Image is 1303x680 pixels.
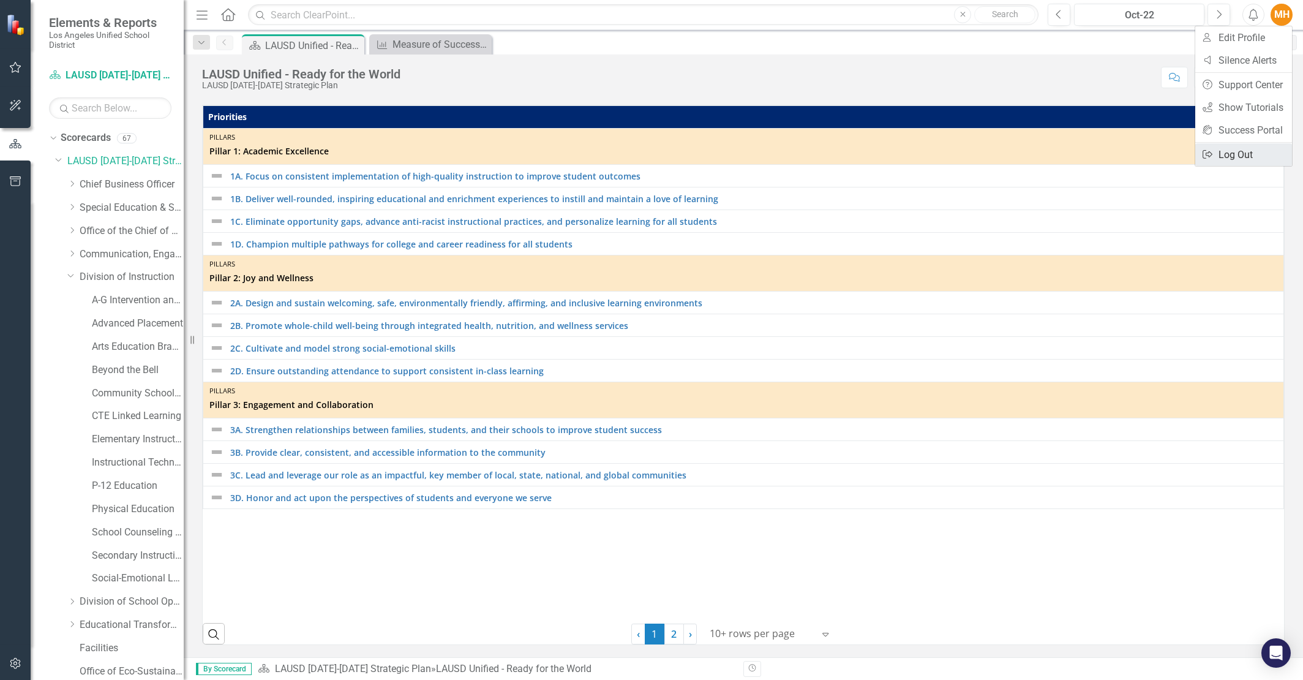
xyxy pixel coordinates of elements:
a: LAUSD [DATE]-[DATE] Strategic Plan [67,154,184,168]
a: Arts Education Branch [92,340,184,354]
div: LAUSD Unified - Ready for the World [265,38,361,53]
a: Chief Business Officer [80,178,184,192]
a: Educational Transformation Office [80,618,184,632]
td: Double-Click to Edit Right Click for Context Menu [203,187,1284,210]
small: Los Angeles Unified School District [49,30,171,50]
td: Double-Click to Edit [203,255,1284,292]
div: Open Intercom Messenger [1261,638,1291,668]
a: 3B. Provide clear, consistent, and accessible information to the community [230,448,1277,457]
a: Success Portal [1195,119,1292,142]
a: 2 [664,624,684,644]
a: Communication, Engagement & Collaboration [80,247,184,262]
img: Not Defined [209,490,224,505]
div: Measure of Success - Scorecard Report [392,37,489,52]
img: Not Defined [209,467,224,482]
a: Community Schools Initiative [92,387,184,401]
input: Search Below... [49,97,171,119]
img: Not Defined [209,341,224,355]
span: 1 [645,624,664,644]
a: 1B. Deliver well-rounded, inspiring educational and enrichment experiences to instill and maintai... [230,194,1277,203]
span: › [689,627,692,641]
a: Measure of Success - Scorecard Report [372,37,489,52]
a: Show Tutorials [1195,96,1292,119]
div: Pillars [209,386,1277,396]
a: CTE Linked Learning [92,409,184,423]
td: Double-Click to Edit Right Click for Context Menu [203,165,1284,187]
td: Double-Click to Edit Right Click for Context Menu [203,233,1284,255]
span: Pillar 2: Joy and Wellness [209,272,1277,284]
a: Office of the Chief of Staff [80,224,184,238]
a: Division of Instruction [80,270,184,284]
button: Search [974,6,1035,23]
a: 3D. Honor and act upon the perspectives of students and everyone we serve [230,493,1277,502]
a: Special Education & Specialized Programs [80,201,184,215]
div: Oct-22 [1078,8,1200,23]
a: P-12 Education [92,479,184,493]
span: ‹ [637,627,640,641]
td: Double-Click to Edit Right Click for Context Menu [203,418,1284,441]
td: Double-Click to Edit Right Click for Context Menu [203,292,1284,314]
td: Double-Click to Edit Right Click for Context Menu [203,464,1284,486]
input: Search ClearPoint... [248,4,1038,26]
span: Search [992,9,1018,19]
a: Scorecards [61,131,111,145]
div: LAUSD Unified - Ready for the World [436,663,591,674]
div: Pillars [209,132,1277,142]
a: 2C. Cultivate and model strong social-emotional skills [230,344,1277,353]
td: Double-Click to Edit Right Click for Context Menu [203,486,1284,509]
a: 2D. Ensure outstanding attendance to support consistent in-class learning [230,366,1277,376]
td: Double-Click to Edit [203,129,1284,165]
img: Not Defined [209,363,224,378]
div: LAUSD [DATE]-[DATE] Strategic Plan [202,81,400,90]
td: Double-Click to Edit Right Click for Context Menu [203,441,1284,464]
img: Not Defined [209,214,224,229]
a: LAUSD [DATE]-[DATE] Strategic Plan [275,663,431,674]
button: MH [1271,4,1293,26]
a: Division of School Operations [80,595,184,609]
a: Secondary Instruction [92,549,184,563]
td: Double-Click to Edit Right Click for Context Menu [203,360,1284,382]
img: Not Defined [209,236,224,251]
a: 2B. Promote whole-child well-being through integrated health, nutrition, and wellness services [230,321,1277,330]
td: Double-Click to Edit Right Click for Context Menu [203,337,1284,360]
a: A-G Intervention and Support [92,293,184,308]
a: LAUSD [DATE]-[DATE] Strategic Plan [49,69,171,83]
a: Elementary Instruction [92,433,184,447]
span: Pillar 1: Academic Excellence [209,145,1277,157]
button: Oct-22 [1074,4,1204,26]
span: Pillar 3: Engagement and Collaboration [209,399,1277,411]
img: Not Defined [209,445,224,459]
a: Facilities [80,641,184,655]
a: 2A. Design and sustain welcoming, safe, environmentally friendly, affirming, and inclusive learni... [230,298,1277,308]
div: 67 [117,133,137,143]
a: 3C. Lead and leverage our role as an impactful, key member of local, state, national, and global ... [230,470,1277,480]
a: Beyond the Bell [92,363,184,377]
a: Advanced Placement [92,317,184,331]
a: School Counseling Services [92,526,184,540]
a: Support Center [1195,74,1292,96]
img: Not Defined [209,295,224,310]
a: 3A. Strengthen relationships between families, students, and their schools to improve student suc... [230,425,1277,434]
img: Not Defined [209,318,224,333]
div: LAUSD Unified - Ready for the World [202,67,400,81]
a: Silence Alerts [1195,49,1292,72]
span: Elements & Reports [49,15,171,30]
a: Log Out [1195,143,1292,166]
a: Physical Education [92,502,184,516]
td: Double-Click to Edit Right Click for Context Menu [203,210,1284,233]
a: Social-Emotional Learning [92,572,184,586]
div: » [258,662,734,676]
a: Office of Eco-Sustainability [80,665,184,679]
span: By Scorecard [196,663,252,675]
div: Pillars [209,259,1277,269]
a: 1D. Champion multiple pathways for college and career readiness for all students [230,240,1277,249]
td: Double-Click to Edit Right Click for Context Menu [203,314,1284,337]
td: Double-Click to Edit [203,382,1284,418]
a: Edit Profile [1195,26,1292,49]
a: 1C. Eliminate opportunity gaps, advance anti-racist instructional practices, and personalize lear... [230,217,1277,226]
img: Not Defined [209,422,224,437]
a: Instructional Technology Initiative [92,456,184,470]
img: ClearPoint Strategy [6,14,28,36]
img: Not Defined [209,191,224,206]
